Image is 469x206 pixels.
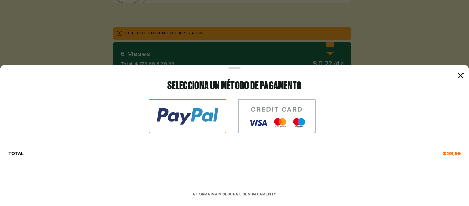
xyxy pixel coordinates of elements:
[149,99,226,133] img: ícone
[114,165,355,184] iframe: PayPal-paypal
[193,192,277,196] font: A forma mais segura e sem pagamento
[8,151,24,156] font: TOTAL
[443,151,461,156] font: $ 39,99
[238,99,316,133] img: ícone
[167,79,302,91] font: Selecciona un método de pagamento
